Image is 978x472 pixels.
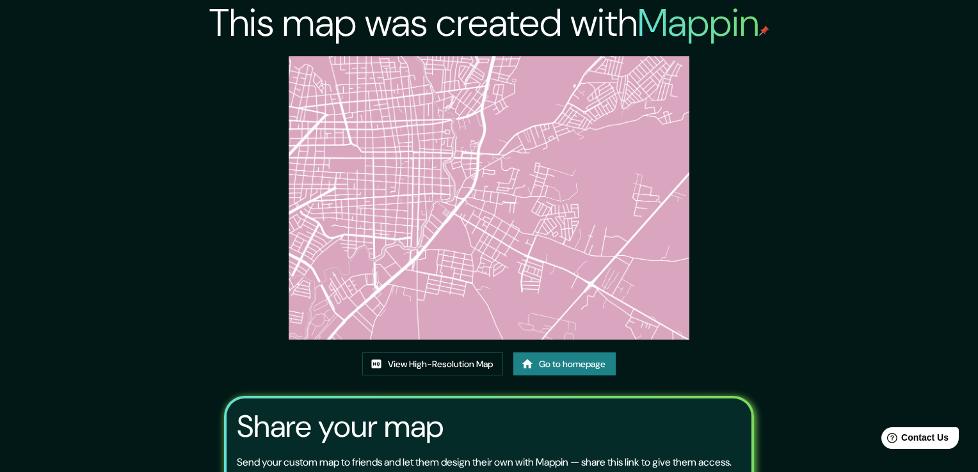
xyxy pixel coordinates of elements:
a: Go to homepage [513,352,616,376]
img: mappin-pin [759,26,769,36]
a: View High-Resolution Map [362,352,503,376]
img: created-map [289,56,689,340]
p: Send your custom map to friends and let them design their own with Mappin — share this link to gi... [237,455,732,470]
iframe: Help widget launcher [864,422,964,458]
h3: Share your map [237,409,444,444]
